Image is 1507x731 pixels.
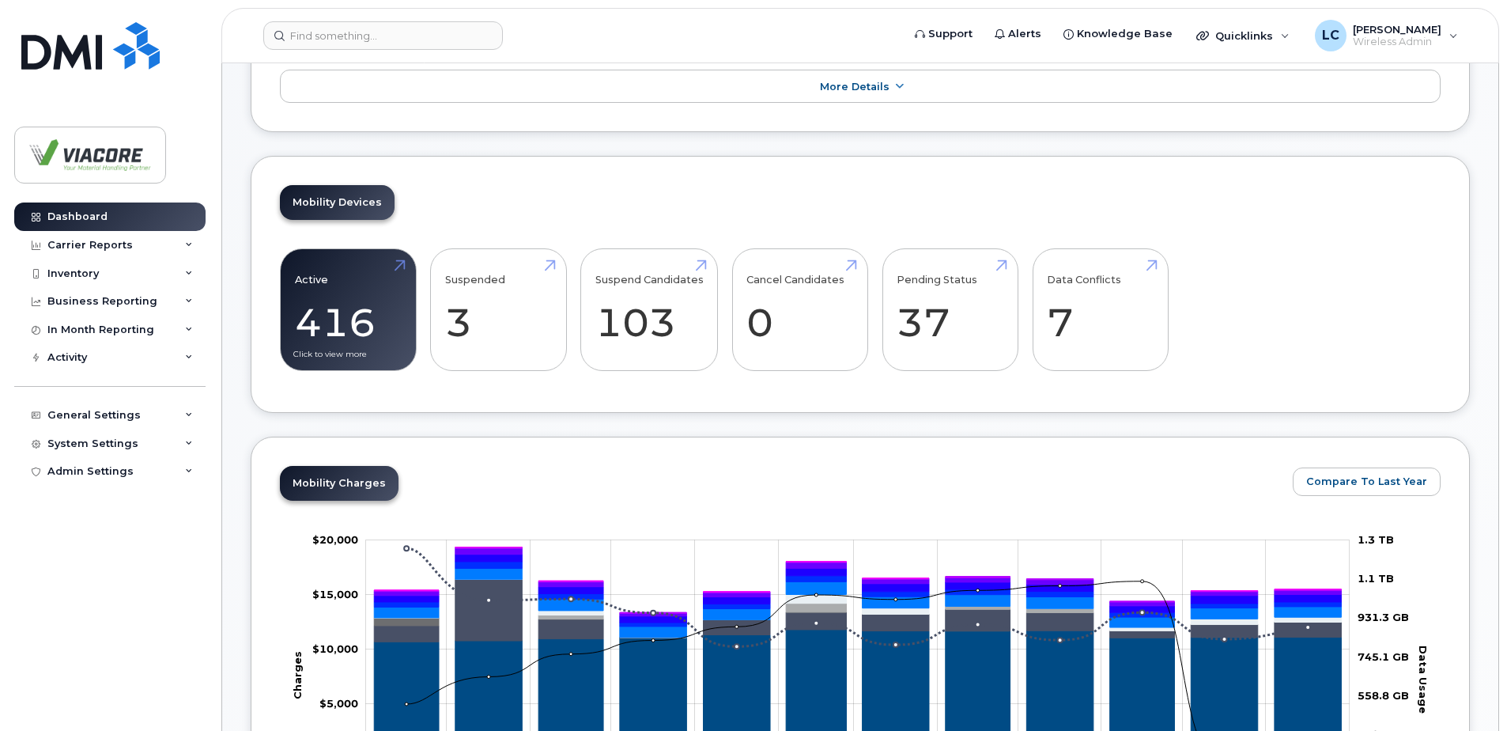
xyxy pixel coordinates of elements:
[1215,29,1273,42] span: Quicklinks
[1304,20,1469,51] div: Lyndon Calapini
[904,18,984,50] a: Support
[312,588,358,600] tspan: $15,000
[746,258,853,362] a: Cancel Candidates 0
[291,651,304,699] tspan: Charges
[1322,26,1339,45] span: LC
[984,18,1052,50] a: Alerts
[1358,533,1394,546] tspan: 1.3 TB
[1417,646,1430,714] tspan: Data Usage
[374,580,1341,642] g: Roaming
[820,81,889,93] span: More Details
[1358,612,1409,624] tspan: 931.3 GB
[928,26,973,42] span: Support
[1185,20,1301,51] div: Quicklinks
[897,258,1003,362] a: Pending Status 37
[295,258,402,362] a: Active 416
[312,642,358,655] tspan: $10,000
[445,258,552,362] a: Suspended 3
[595,258,704,362] a: Suspend Candidates 103
[280,185,395,220] a: Mobility Devices
[1052,18,1184,50] a: Knowledge Base
[1358,572,1394,585] tspan: 1.1 TB
[280,466,398,501] a: Mobility Charges
[1353,36,1441,48] span: Wireless Admin
[1358,689,1409,702] tspan: 558.8 GB
[1353,23,1441,36] span: [PERSON_NAME]
[263,21,503,50] input: Find something...
[312,588,358,600] g: $0
[1077,26,1173,42] span: Knowledge Base
[319,697,358,710] g: $0
[312,533,358,546] tspan: $20,000
[1008,26,1041,42] span: Alerts
[312,642,358,655] g: $0
[312,533,358,546] g: $0
[1293,468,1441,496] button: Compare To Last Year
[1047,258,1154,362] a: Data Conflicts 7
[1306,474,1427,489] span: Compare To Last Year
[1358,650,1409,663] tspan: 745.1 GB
[319,697,358,710] tspan: $5,000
